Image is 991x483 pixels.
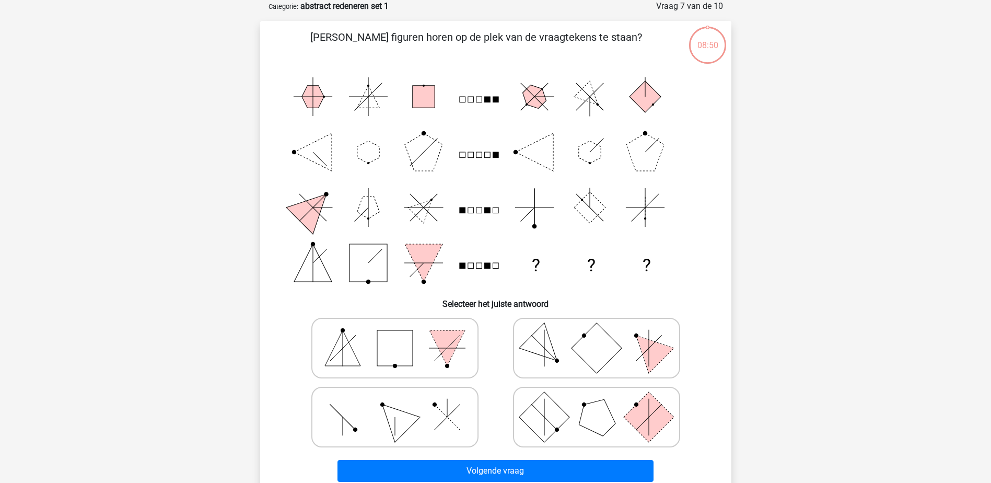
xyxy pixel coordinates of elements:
text: ? [643,255,651,275]
text: ? [531,255,540,275]
text: ? [587,255,595,275]
small: Categorie: [269,3,298,10]
h6: Selecteer het juiste antwoord [277,291,715,309]
p: [PERSON_NAME] figuren horen op de plek van de vraagtekens te staan? [277,29,675,61]
button: Volgende vraag [337,460,654,482]
strong: abstract redeneren set 1 [300,1,389,11]
div: 08:50 [688,26,727,52]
